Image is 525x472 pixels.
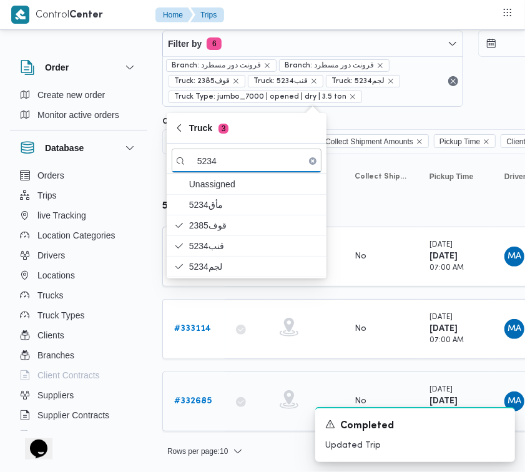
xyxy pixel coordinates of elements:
span: Truck Type: jumbo_7000 | opened | dry | 3.5 ton [169,91,362,103]
span: Truck: قنب5234 [248,75,323,87]
span: Truck: لجم5234 [331,76,385,87]
button: remove selected entity [376,62,384,69]
span: Pickup Time [429,172,473,182]
span: قوف2385 [189,218,319,233]
span: Collect Shipment Amounts [325,135,413,149]
span: Truck Type: jumbo_7000 | opened | dry | 3.5 ton [174,91,346,102]
button: Rows per page:10 [162,444,248,459]
span: Truck: لجم5234 [326,75,400,87]
b: Center [69,11,103,20]
div: No [355,323,366,335]
span: Truck: قوف2385 [169,75,245,87]
span: Branch: فرونت دور مسطرد [285,60,374,71]
span: MA [508,319,521,339]
small: 07:00 AM [429,265,464,272]
span: Branches [37,348,74,363]
button: Clear input [309,157,316,165]
span: Filter by [168,36,202,51]
button: Trucks [15,285,142,305]
div: Database [10,165,147,436]
span: MA [508,247,521,267]
button: Order [20,60,137,75]
button: remove selected entity [263,62,271,69]
button: Remove Pickup Time from selection in this group [483,138,490,145]
span: 3 [218,124,228,134]
span: Client Contracts [37,368,100,383]
b: [DATE] [429,325,458,333]
button: Database [20,140,137,155]
button: live Tracking [15,205,142,225]
span: Supplier Contracts [37,408,109,423]
button: Suppliers [15,385,142,405]
b: لجم5234 [162,202,202,211]
button: Branches [15,345,142,365]
span: Suppliers [37,388,74,403]
button: Remove Collect Shipment Amounts from selection in this group [416,138,423,145]
span: Pickup Time [434,134,496,148]
iframe: chat widget [12,422,52,460]
span: Clients [37,328,64,343]
span: Branch: فرونت دور مسطرد [279,59,390,72]
small: 07:00 AM [429,337,464,344]
button: Truck3 [167,113,326,144]
b: [DATE] [429,252,458,260]
span: Pickup Time [439,135,480,149]
span: Drivers [37,248,65,263]
span: Trips [37,188,57,203]
label: Columns [162,117,194,127]
span: Orders [37,168,64,183]
button: Home [155,7,193,22]
span: Truck: قوف2385 [174,76,230,87]
span: Trucks [37,288,63,303]
a: #333114 [174,322,211,337]
button: Locations [15,265,142,285]
button: remove selected entity [349,93,356,101]
button: Drivers [15,245,142,265]
button: Truck Types [15,305,142,325]
span: Collect Shipment Amounts [355,172,407,182]
button: Trips [190,7,224,22]
button: remove selected entity [387,77,395,85]
span: Truck Types [37,308,84,323]
button: remove selected entity [232,77,240,85]
span: MA [508,391,521,411]
small: [DATE] [429,242,453,248]
small: [DATE] [429,386,453,393]
span: Location Categories [37,228,115,243]
span: لجم5234 [189,259,319,274]
span: 6 active filters [207,37,222,50]
div: No [355,251,366,262]
span: Collect Shipment Amounts [320,134,429,148]
button: Monitor active orders [15,105,142,125]
span: Completed [340,419,394,434]
span: Devices [37,428,69,443]
button: Trips [15,185,142,205]
div: Order [10,85,147,130]
b: # 333114 [174,325,211,333]
button: remove selected entity [310,77,318,85]
span: Branch: فرونت دور مسطرد [172,60,261,71]
div: No [355,396,366,407]
button: Remove [446,74,461,89]
span: 5234مأق [189,197,319,212]
button: Supplier Contracts [15,405,142,425]
span: Locations [37,268,75,283]
span: Rows per page : 10 [167,444,228,459]
p: Updated Trip [325,439,505,452]
small: [DATE] [429,314,453,321]
span: Branch: فرونت دور مسطرد [166,59,277,72]
img: X8yXhbKr1z7QwAAAABJRU5ErkJggg== [11,6,29,24]
span: live Tracking [37,208,86,223]
span: Truck [189,120,228,135]
input: search filters [172,149,321,173]
button: Pickup Time [424,167,487,187]
h3: Order [45,60,69,75]
button: Client Contracts [15,365,142,385]
span: Create new order [37,87,105,102]
h3: Database [45,140,84,155]
div: Muhammad Alsaid Ahmad Athman [504,319,524,339]
a: #332685 [174,394,212,409]
button: Create new order [15,85,142,105]
b: # 332685 [174,397,212,405]
div: Muhammad Alsaid Ahmad Athman [504,247,524,267]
